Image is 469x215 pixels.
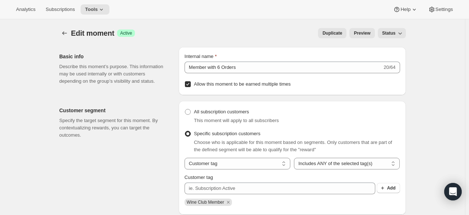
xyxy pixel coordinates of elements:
[349,28,375,38] button: Preview
[435,7,453,12] span: Settings
[16,7,35,12] span: Analytics
[318,28,346,38] button: Duplicate
[81,4,109,15] button: Tools
[389,4,422,15] button: Help
[12,4,40,15] button: Analytics
[41,4,79,15] button: Subscriptions
[71,29,115,37] span: Edit moment
[322,30,342,36] span: Duplicate
[377,183,400,193] button: Add
[382,30,396,36] span: Status
[59,28,70,38] button: Create moment
[225,199,232,206] button: Remove Wine Club Member
[194,109,249,114] span: All subscription customers
[194,131,260,136] span: Specific subscription customers
[185,62,382,73] input: Example: Loyal member
[444,183,462,200] div: Open Intercom Messenger
[185,183,375,194] input: ie. Subscription Active
[387,185,395,191] span: Add
[194,118,279,123] span: This moment will apply to all subscribers
[120,30,132,36] span: Active
[185,54,214,59] span: Internal name
[400,7,410,12] span: Help
[378,28,406,38] button: Status
[424,4,457,15] button: Settings
[59,107,167,114] h2: Customer segment
[194,81,291,87] span: Allow this moment to be earned multiple times
[194,140,392,152] span: Choose who is applicable for this moment based on segments. Only customers that are part of the d...
[59,63,167,85] p: Describe this moment’s purpose. This information may be used internally or with customers dependi...
[85,7,98,12] span: Tools
[46,7,75,12] span: Subscriptions
[185,175,213,180] span: Customer tag
[59,53,167,60] h2: Basic info
[187,200,224,205] span: Wine Club Member
[59,117,167,139] p: Specify the target segment for this moment. By contextualizing rewards, you can target the outcomes.
[354,30,370,36] span: Preview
